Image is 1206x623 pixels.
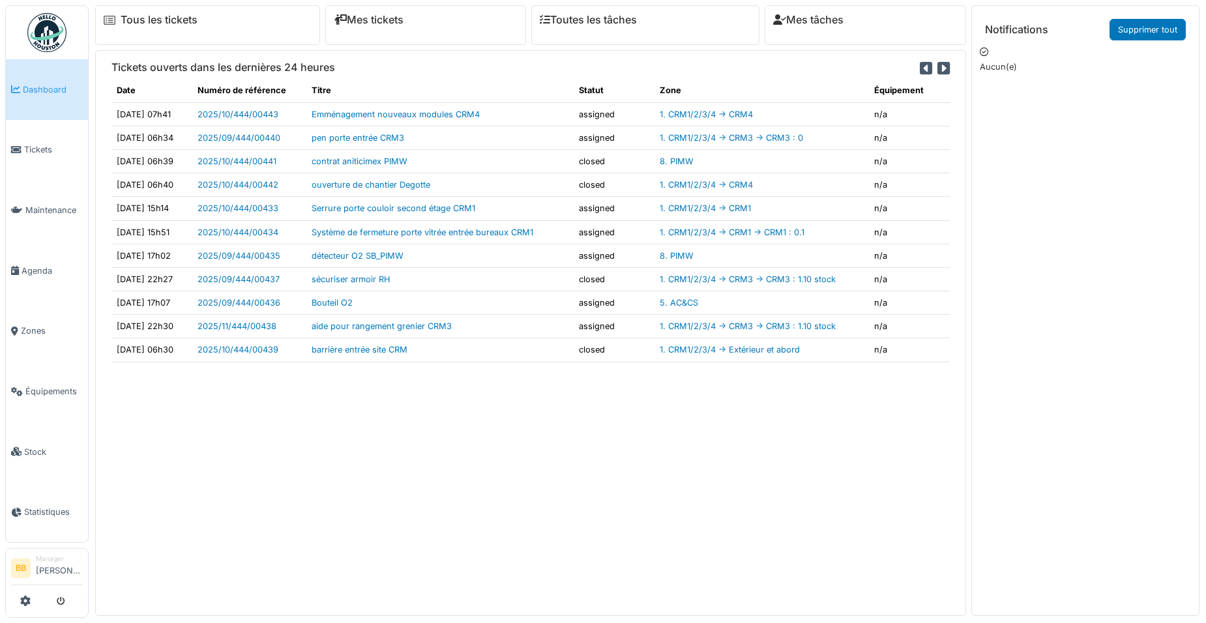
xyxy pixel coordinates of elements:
a: Toutes les tâches [540,14,637,26]
a: Emménagement nouveaux modules CRM4 [312,109,480,119]
a: Statistiques [6,482,88,543]
a: 1. CRM1/2/3/4 -> CRM4 [660,109,753,119]
td: closed [574,173,654,197]
a: Stock [6,422,88,482]
div: Manager [36,554,83,564]
a: Mes tâches [773,14,844,26]
th: Numéro de référence [192,79,306,102]
a: Système de fermeture porte vitrée entrée bureaux CRM1 [312,227,533,237]
a: 1. CRM1/2/3/4 -> CRM3 -> CRM3 : 0 [660,133,803,143]
span: Stock [24,446,83,458]
a: 2025/09/444/00440 [198,133,280,143]
td: n/a [869,102,950,126]
a: 1. CRM1/2/3/4 -> CRM1 -> CRM1 : 0.1 [660,227,804,237]
td: [DATE] 06h40 [111,173,192,197]
td: [DATE] 22h30 [111,315,192,338]
td: [DATE] 15h51 [111,220,192,244]
a: 2025/09/444/00435 [198,251,280,261]
a: détecteur O2 SB_PIMW [312,251,404,261]
a: 2025/09/444/00436 [198,298,280,308]
td: [DATE] 17h07 [111,291,192,315]
img: Badge_color-CXgf-gQk.svg [27,13,66,52]
a: 8. PIMW [660,251,694,261]
td: [DATE] 06h39 [111,149,192,173]
a: 1. CRM1/2/3/4 -> CRM1 [660,203,751,213]
p: Aucun(e) [980,61,1191,73]
a: 2025/10/444/00443 [198,109,278,119]
a: Tickets [6,120,88,181]
td: n/a [869,197,950,220]
td: n/a [869,220,950,244]
td: assigned [574,244,654,267]
span: Tickets [24,143,83,156]
th: Statut [574,79,654,102]
th: Titre [306,79,573,102]
li: BB [11,558,31,578]
a: Maintenance [6,180,88,240]
a: Équipements [6,361,88,422]
a: BB Manager[PERSON_NAME] [11,554,83,585]
td: [DATE] 17h02 [111,244,192,267]
th: Équipement [869,79,950,102]
td: [DATE] 15h14 [111,197,192,220]
a: sécuriser armoir RH [312,274,390,284]
span: Équipements [25,385,83,398]
th: Date [111,79,192,102]
td: closed [574,149,654,173]
td: [DATE] 22h27 [111,267,192,291]
td: [DATE] 06h34 [111,126,192,149]
a: ouverture de chantier Degotte [312,180,430,190]
a: Dashboard [6,59,88,120]
a: 1. CRM1/2/3/4 -> Extérieur et abord [660,345,800,355]
td: n/a [869,267,950,291]
a: 2025/09/444/00437 [198,274,280,284]
td: n/a [869,244,950,267]
td: assigned [574,315,654,338]
a: contrat aniticimex PIMW [312,156,407,166]
a: 8. PIMW [660,156,694,166]
a: Mes tickets [334,14,404,26]
td: assigned [574,220,654,244]
td: n/a [869,315,950,338]
span: Statistiques [24,506,83,518]
td: n/a [869,126,950,149]
td: n/a [869,291,950,315]
span: Zones [21,325,83,337]
a: Zones [6,301,88,362]
a: barrière entrée site CRM [312,345,407,355]
h6: Tickets ouverts dans les dernières 24 heures [111,61,335,74]
a: Serrure porte couloir second étage CRM1 [312,203,475,213]
a: 2025/11/444/00438 [198,321,276,331]
a: 2025/10/444/00433 [198,203,278,213]
a: 1. CRM1/2/3/4 -> CRM3 -> CRM3 : 1.10 stock [660,274,836,284]
td: [DATE] 06h30 [111,338,192,362]
td: closed [574,338,654,362]
a: 2025/10/444/00442 [198,180,278,190]
span: Maintenance [25,204,83,216]
a: Tous les tickets [121,14,198,26]
td: n/a [869,173,950,197]
span: Agenda [22,265,83,277]
td: closed [574,267,654,291]
h6: Notifications [985,23,1048,36]
th: Zone [654,79,869,102]
a: 2025/10/444/00434 [198,227,278,237]
a: 5. AC&CS [660,298,698,308]
td: assigned [574,102,654,126]
a: aide pour rangement grenier CRM3 [312,321,452,331]
a: 2025/10/444/00439 [198,345,278,355]
td: assigned [574,126,654,149]
td: [DATE] 07h41 [111,102,192,126]
a: 1. CRM1/2/3/4 -> CRM3 -> CRM3 : 1.10 stock [660,321,836,331]
a: 2025/10/444/00441 [198,156,276,166]
span: Dashboard [23,83,83,96]
td: n/a [869,149,950,173]
a: pen porte entrée CRM3 [312,133,404,143]
a: Agenda [6,240,88,301]
a: 1. CRM1/2/3/4 -> CRM4 [660,180,753,190]
td: assigned [574,291,654,315]
td: assigned [574,197,654,220]
li: [PERSON_NAME] [36,554,83,582]
a: Bouteil O2 [312,298,353,308]
td: n/a [869,338,950,362]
